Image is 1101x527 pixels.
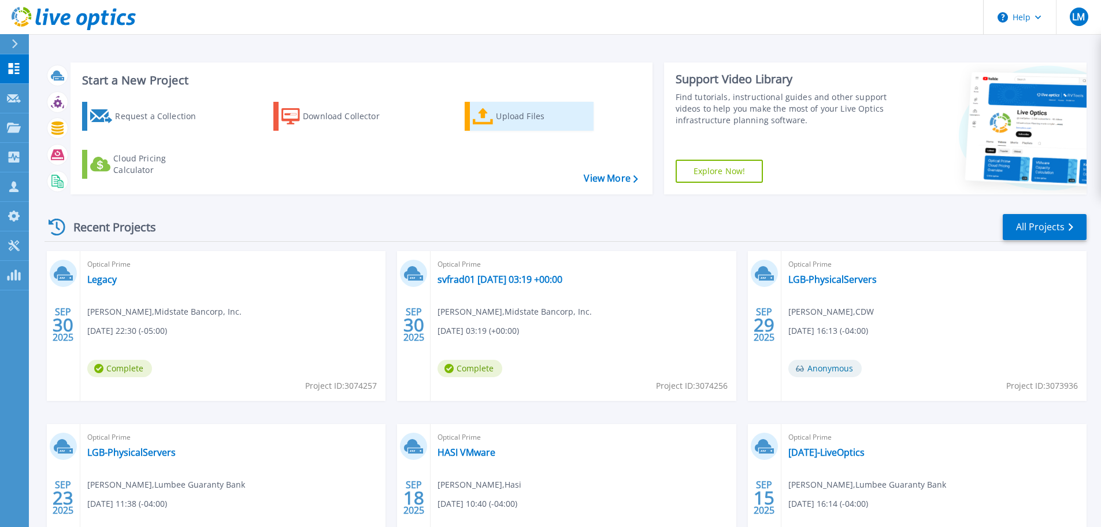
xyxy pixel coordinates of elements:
[82,150,211,179] a: Cloud Pricing Calculator
[438,305,592,318] span: [PERSON_NAME] , Midstate Bancorp, Inc.
[496,105,588,128] div: Upload Files
[52,304,74,346] div: SEP 2025
[788,360,862,377] span: Anonymous
[438,478,521,491] span: [PERSON_NAME] , Hasi
[788,478,946,491] span: [PERSON_NAME] , Lumbee Guaranty Bank
[438,360,502,377] span: Complete
[82,102,211,131] a: Request a Collection
[754,320,774,330] span: 29
[788,325,868,337] span: [DATE] 16:13 (-04:00)
[303,105,395,128] div: Download Collector
[305,379,377,392] span: Project ID: 3074257
[87,478,245,491] span: [PERSON_NAME] , Lumbee Guaranty Bank
[1003,214,1087,240] a: All Projects
[438,497,517,510] span: [DATE] 10:40 (-04:00)
[676,160,763,183] a: Explore Now!
[438,258,729,271] span: Optical Prime
[788,258,1080,271] span: Optical Prime
[87,447,176,458] a: LGB-PhysicalServers
[87,274,117,285] a: Legacy
[465,102,594,131] a: Upload Files
[788,431,1080,444] span: Optical Prime
[403,493,424,503] span: 18
[754,493,774,503] span: 15
[87,325,167,337] span: [DATE] 22:30 (-05:00)
[53,493,73,503] span: 23
[584,173,637,184] a: View More
[87,431,379,444] span: Optical Prime
[676,91,891,126] div: Find tutorials, instructional guides and other support videos to help you make the most of your L...
[438,325,519,337] span: [DATE] 03:19 (+00:00)
[115,105,207,128] div: Request a Collection
[87,258,379,271] span: Optical Prime
[403,477,425,519] div: SEP 2025
[753,477,775,519] div: SEP 2025
[87,360,152,377] span: Complete
[438,431,729,444] span: Optical Prime
[403,304,425,346] div: SEP 2025
[87,305,242,318] span: [PERSON_NAME] , Midstate Bancorp, Inc.
[82,74,637,87] h3: Start a New Project
[403,320,424,330] span: 30
[438,274,562,285] a: svfrad01 [DATE] 03:19 +00:00
[273,102,402,131] a: Download Collector
[753,304,775,346] div: SEP 2025
[113,153,206,176] div: Cloud Pricing Calculator
[52,477,74,519] div: SEP 2025
[788,497,868,510] span: [DATE] 16:14 (-04:00)
[788,274,877,285] a: LGB-PhysicalServers
[438,447,495,458] a: HASI VMware
[53,320,73,330] span: 30
[656,379,728,392] span: Project ID: 3074256
[1006,379,1078,392] span: Project ID: 3073936
[676,72,891,87] div: Support Video Library
[788,447,865,458] a: [DATE]-LiveOptics
[1072,12,1085,21] span: LM
[788,305,874,318] span: [PERSON_NAME] , CDW
[45,213,172,241] div: Recent Projects
[87,497,167,510] span: [DATE] 11:38 (-04:00)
